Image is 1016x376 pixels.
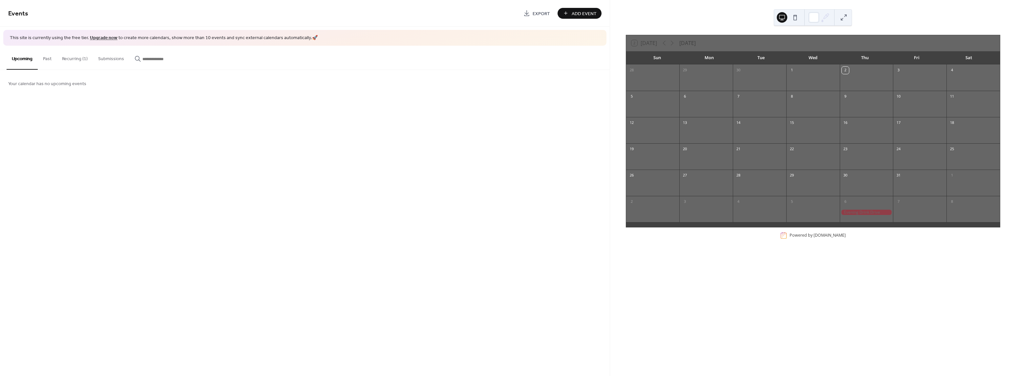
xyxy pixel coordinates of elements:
[735,146,742,153] div: 21
[788,67,795,74] div: 1
[681,146,688,153] div: 20
[788,93,795,100] div: 8
[8,80,86,87] span: Your calendar has no upcoming events
[631,51,683,64] div: Sun
[948,146,956,153] div: 25
[895,119,902,127] div: 17
[683,51,735,64] div: Mon
[842,198,849,205] div: 6
[948,93,956,100] div: 11
[93,46,129,69] button: Submissions
[842,67,849,74] div: 2
[533,10,550,17] span: Export
[840,210,893,215] div: Evening Drink Drive Rehabilitation Course
[735,198,742,205] div: 4
[842,172,849,179] div: 30
[788,119,795,127] div: 15
[679,39,696,47] div: [DATE]
[7,46,38,70] button: Upcoming
[788,146,795,153] div: 22
[839,51,891,64] div: Thu
[788,198,795,205] div: 5
[842,93,849,100] div: 9
[8,7,28,20] span: Events
[788,172,795,179] div: 29
[519,8,555,19] a: Export
[735,172,742,179] div: 28
[895,67,902,74] div: 3
[943,51,995,64] div: Sat
[57,46,93,69] button: Recurring (1)
[891,51,943,64] div: Fri
[628,93,635,100] div: 5
[735,93,742,100] div: 7
[948,119,956,127] div: 18
[681,172,688,179] div: 27
[681,119,688,127] div: 13
[948,67,956,74] div: 4
[787,51,839,64] div: Wed
[842,146,849,153] div: 23
[628,119,635,127] div: 12
[572,10,597,17] span: Add Event
[814,232,846,238] a: [DOMAIN_NAME]
[558,8,602,19] button: Add Event
[895,146,902,153] div: 24
[90,34,117,42] a: Upgrade now
[735,119,742,127] div: 14
[948,172,956,179] div: 1
[681,67,688,74] div: 29
[10,35,318,41] span: This site is currently using the free tier. to create more calendars, show more than 10 events an...
[790,232,846,238] div: Powered by
[628,172,635,179] div: 26
[842,119,849,127] div: 16
[38,46,57,69] button: Past
[681,93,688,100] div: 6
[948,198,956,205] div: 8
[895,198,902,205] div: 7
[895,172,902,179] div: 31
[628,198,635,205] div: 2
[735,67,742,74] div: 30
[681,198,688,205] div: 3
[628,146,635,153] div: 19
[628,67,635,74] div: 28
[895,93,902,100] div: 10
[735,51,787,64] div: Tue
